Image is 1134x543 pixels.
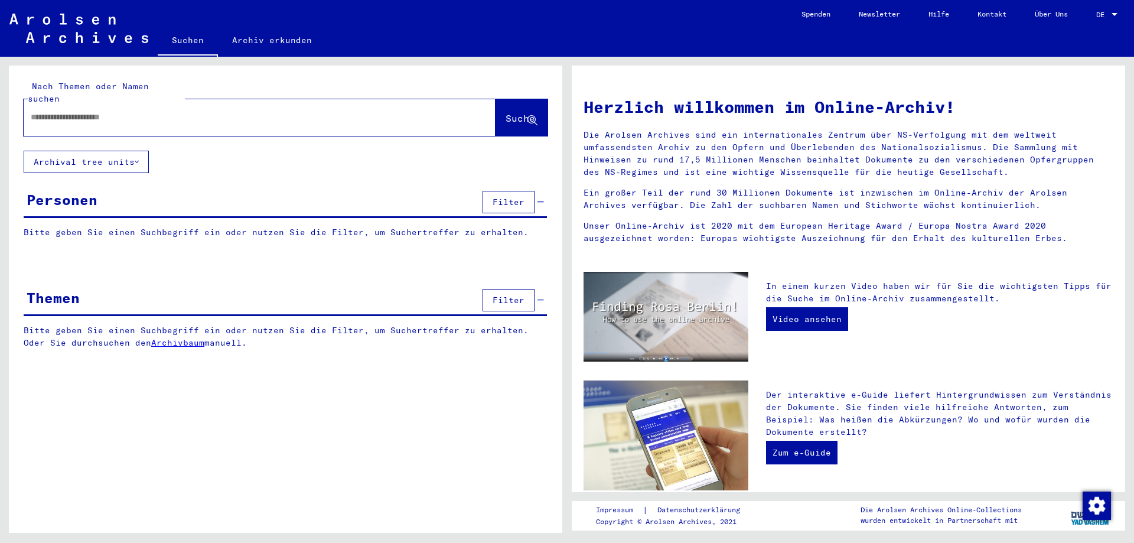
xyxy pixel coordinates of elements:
img: video.jpg [584,272,748,362]
img: Arolsen_neg.svg [9,14,148,43]
p: In einem kurzen Video haben wir für Sie die wichtigsten Tipps für die Suche im Online-Archiv zusa... [766,280,1113,305]
p: Die Arolsen Archives Online-Collections [861,505,1022,515]
a: Archiv erkunden [218,26,326,54]
p: wurden entwickelt in Partnerschaft mit [861,515,1022,526]
p: Unser Online-Archiv ist 2020 mit dem European Heritage Award / Europa Nostra Award 2020 ausgezeic... [584,220,1113,245]
button: Suche [496,99,548,136]
span: Filter [493,197,524,207]
span: DE [1096,11,1109,19]
img: yv_logo.png [1068,500,1113,530]
a: Video ansehen [766,307,848,331]
div: Themen [27,287,80,308]
span: Filter [493,295,524,305]
div: | [596,504,754,516]
button: Filter [483,191,535,213]
a: Impressum [596,504,643,516]
a: Zum e-Guide [766,441,838,464]
p: Ein großer Teil der rund 30 Millionen Dokumente ist inzwischen im Online-Archiv der Arolsen Archi... [584,187,1113,212]
img: Zustimmung ändern [1083,492,1111,520]
p: Copyright © Arolsen Archives, 2021 [596,516,754,527]
a: Datenschutzerklärung [648,504,754,516]
p: Bitte geben Sie einen Suchbegriff ein oder nutzen Sie die Filter, um Suchertreffer zu erhalten. [24,226,547,239]
h1: Herzlich willkommen im Online-Archiv! [584,95,1113,119]
a: Suchen [158,26,218,57]
div: Zustimmung ändern [1082,491,1110,519]
button: Filter [483,289,535,311]
img: eguide.jpg [584,381,748,490]
span: Suche [506,112,535,124]
mat-label: Nach Themen oder Namen suchen [28,81,149,104]
p: Die Arolsen Archives sind ein internationales Zentrum über NS-Verfolgung mit dem weltweit umfasse... [584,129,1113,178]
p: Bitte geben Sie einen Suchbegriff ein oder nutzen Sie die Filter, um Suchertreffer zu erhalten. O... [24,324,548,349]
button: Archival tree units [24,151,149,173]
a: Archivbaum [151,337,204,348]
p: Der interaktive e-Guide liefert Hintergrundwissen zum Verständnis der Dokumente. Sie finden viele... [766,389,1113,438]
div: Personen [27,189,97,210]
